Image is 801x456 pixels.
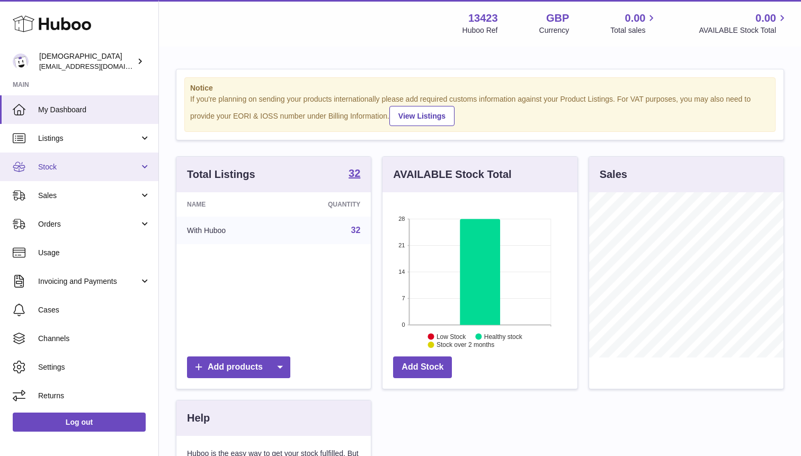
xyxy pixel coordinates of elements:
[755,11,776,25] span: 0.00
[187,167,255,182] h3: Total Listings
[351,226,361,235] a: 32
[13,53,29,69] img: olgazyuz@outlook.com
[38,334,150,344] span: Channels
[625,11,646,25] span: 0.00
[699,11,788,35] a: 0.00 AVAILABLE Stock Total
[176,192,279,217] th: Name
[38,105,150,115] span: My Dashboard
[402,321,405,328] text: 0
[279,192,371,217] th: Quantity
[349,168,360,181] a: 32
[610,11,657,35] a: 0.00 Total sales
[402,295,405,301] text: 7
[462,25,498,35] div: Huboo Ref
[546,11,569,25] strong: GBP
[38,162,139,172] span: Stock
[468,11,498,25] strong: 13423
[187,411,210,425] h3: Help
[610,25,657,35] span: Total sales
[484,333,523,340] text: Healthy stock
[399,216,405,222] text: 28
[600,167,627,182] h3: Sales
[38,362,150,372] span: Settings
[437,341,494,348] text: Stock over 2 months
[393,356,452,378] a: Add Stock
[39,62,156,70] span: [EMAIL_ADDRESS][DOMAIN_NAME]
[38,391,150,401] span: Returns
[539,25,569,35] div: Currency
[13,413,146,432] a: Log out
[437,333,466,340] text: Low Stock
[38,276,139,287] span: Invoicing and Payments
[39,51,135,71] div: [DEMOGRAPHIC_DATA]
[38,305,150,315] span: Cases
[393,167,511,182] h3: AVAILABLE Stock Total
[176,217,279,244] td: With Huboo
[187,356,290,378] a: Add products
[389,106,455,126] a: View Listings
[190,83,770,93] strong: Notice
[38,133,139,144] span: Listings
[38,219,139,229] span: Orders
[190,94,770,126] div: If you're planning on sending your products internationally please add required customs informati...
[399,269,405,275] text: 14
[349,168,360,178] strong: 32
[699,25,788,35] span: AVAILABLE Stock Total
[399,242,405,248] text: 21
[38,248,150,258] span: Usage
[38,191,139,201] span: Sales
